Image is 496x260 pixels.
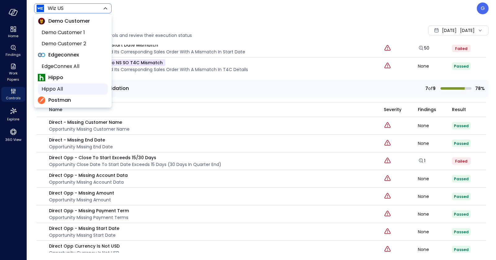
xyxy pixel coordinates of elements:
span: Demo Customer 2 [42,40,103,47]
img: Postman [38,96,45,104]
img: Demo Customer [38,17,45,25]
span: Edgeconnex [48,51,79,59]
img: Edgeconnex [38,51,45,59]
li: Demo Customer 1 [38,27,108,38]
span: Postman [48,96,71,104]
li: EdgeConnex All [38,61,108,72]
li: Demo Customer 2 [38,38,108,49]
span: Hippo [48,74,63,81]
span: Hippo All [42,85,103,93]
img: Hippo [38,74,45,81]
span: EdgeConnex All [42,63,103,70]
span: Demo Customer 1 [42,29,103,36]
li: Postman Inc [38,106,108,117]
li: Hippo All [38,83,108,95]
span: Demo Customer [48,17,90,25]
